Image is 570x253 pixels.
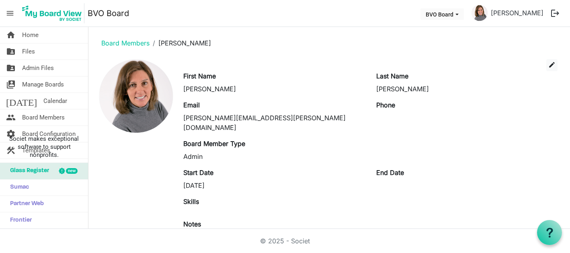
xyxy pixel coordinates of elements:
label: Email [183,100,200,110]
label: Board Member Type [183,139,245,148]
div: [PERSON_NAME] [376,84,558,94]
a: © 2025 - Societ [260,237,310,245]
span: switch_account [6,76,16,93]
span: menu [2,6,18,21]
label: Skills [183,197,199,206]
span: people [6,109,16,125]
li: [PERSON_NAME] [150,38,211,48]
img: My Board View Logo [20,3,84,23]
span: Calendar [43,93,67,109]
a: BVO Board [88,5,129,21]
label: End Date [376,168,404,177]
button: logout [547,5,564,22]
button: BVO Board dropdownbutton [420,8,464,20]
span: Board Members [22,109,65,125]
span: Societ makes exceptional software to support nonprofits. [4,135,84,159]
label: Phone [376,100,395,110]
a: My Board View Logo [20,3,88,23]
div: Admin [183,152,365,161]
span: Sumac [6,179,29,195]
span: [DATE] [6,93,37,109]
span: Home [22,27,39,43]
span: home [6,27,16,43]
span: Frontier [6,212,32,228]
label: Last Name [376,71,408,81]
span: edit [548,61,556,68]
img: MnC5V0f8bXlevx3ztyDwGpUB7uCjngHDRxSkcSC0fSnSlpV2VjP-Il6Yf9OZy13_Vasq3byDuyXCHgM4Kz_e5g_thumb.png [472,5,488,21]
label: First Name [183,71,216,81]
label: Start Date [183,168,213,177]
span: Admin Files [22,60,54,76]
span: settings [6,126,16,142]
span: Files [22,43,35,60]
img: MnC5V0f8bXlevx3ztyDwGpUB7uCjngHDRxSkcSC0fSnSlpV2VjP-Il6Yf9OZy13_Vasq3byDuyXCHgM4Kz_e5g_full.png [99,60,172,133]
div: [PERSON_NAME][EMAIL_ADDRESS][PERSON_NAME][DOMAIN_NAME] [183,113,365,132]
span: folder_shared [6,60,16,76]
span: folder_shared [6,43,16,60]
div: new [66,168,78,174]
a: [PERSON_NAME] [488,5,547,21]
span: Partner Web [6,196,44,212]
button: edit [546,59,558,71]
span: Glass Register [6,163,49,179]
span: Board Configuration [22,126,76,142]
span: Manage Boards [22,76,64,93]
a: Board Members [101,39,150,47]
div: [DATE] [183,181,365,190]
div: [PERSON_NAME] [183,84,365,94]
label: Notes [183,219,201,229]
